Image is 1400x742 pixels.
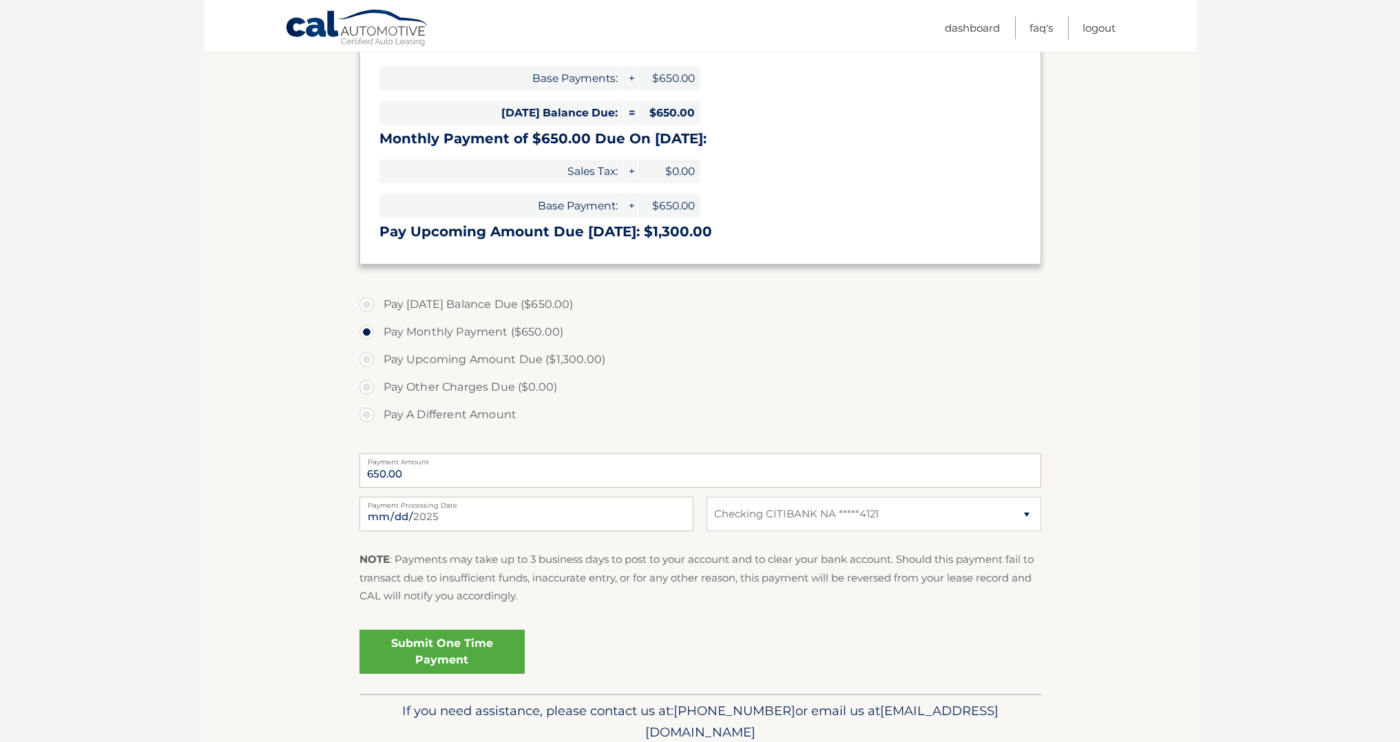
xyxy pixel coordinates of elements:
[673,703,795,719] span: [PHONE_NUMBER]
[624,66,638,90] span: +
[359,630,525,674] a: Submit One Time Payment
[359,373,1041,401] label: Pay Other Charges Due ($0.00)
[359,346,1041,373] label: Pay Upcoming Amount Due ($1,300.00)
[359,401,1041,429] label: Pay A Different Amount
[359,497,693,508] label: Payment Processing Date
[1030,17,1053,39] a: FAQ's
[624,159,638,183] span: +
[624,101,638,125] span: =
[638,101,700,125] span: $650.00
[285,9,430,49] a: Cal Automotive
[359,553,390,566] strong: NOTE
[359,291,1041,318] label: Pay [DATE] Balance Due ($650.00)
[945,17,1000,39] a: Dashboard
[379,223,1021,240] h3: Pay Upcoming Amount Due [DATE]: $1,300.00
[359,318,1041,346] label: Pay Monthly Payment ($650.00)
[359,453,1041,488] input: Payment Amount
[359,453,1041,464] label: Payment Amount
[379,194,623,218] span: Base Payment:
[624,194,638,218] span: +
[638,159,700,183] span: $0.00
[359,497,693,531] input: Payment Date
[379,130,1021,147] h3: Monthly Payment of $650.00 Due On [DATE]:
[638,66,700,90] span: $650.00
[1083,17,1116,39] a: Logout
[379,101,623,125] span: [DATE] Balance Due:
[638,194,700,218] span: $650.00
[379,159,623,183] span: Sales Tax:
[359,550,1041,605] p: : Payments may take up to 3 business days to post to your account and to clear your bank account....
[379,66,623,90] span: Base Payments:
